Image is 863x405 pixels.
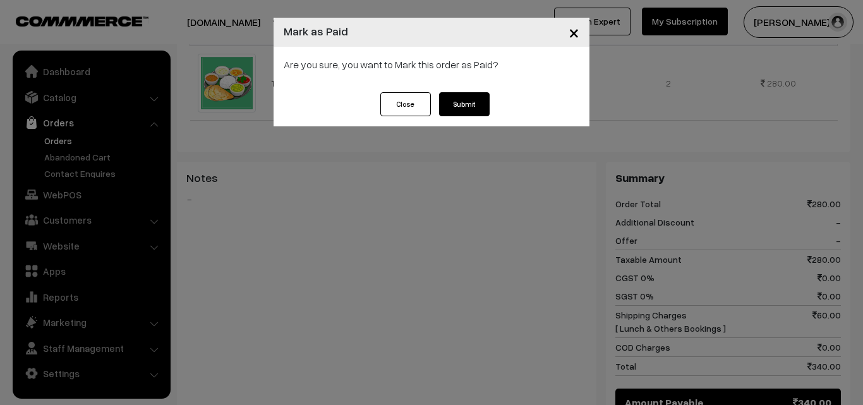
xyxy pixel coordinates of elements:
h4: Mark as Paid [284,23,348,40]
button: Close [380,92,431,116]
button: Close [558,13,589,52]
p: Are you sure, you want to Mark this order as Paid? [284,57,579,72]
button: Submit [439,92,490,116]
span: × [569,20,579,44]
